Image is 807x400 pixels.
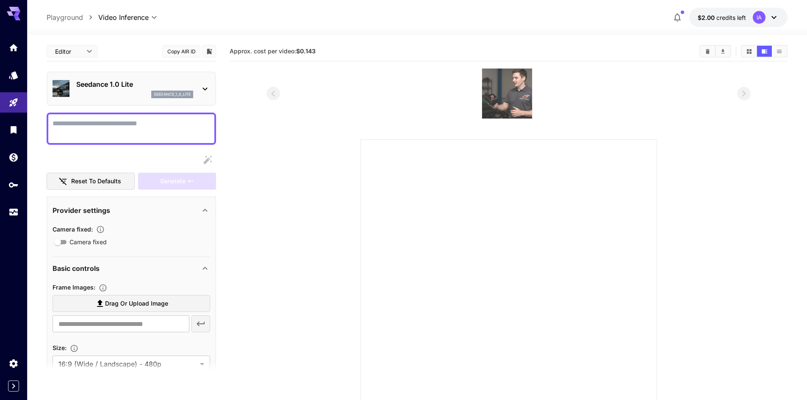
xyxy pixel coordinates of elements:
button: Show videos in video view [757,46,772,57]
span: Drag or upload image [105,298,168,309]
button: Show videos in grid view [742,46,757,57]
button: $2.00IA [689,8,788,27]
span: credits left [716,14,746,21]
p: Basic controls [53,263,100,273]
button: Copy AIR ID [162,45,200,58]
span: Camera fixed : [53,226,93,233]
label: Drag or upload image [53,295,210,312]
button: Expand sidebar [8,381,19,392]
a: Playground [47,12,83,22]
span: Camera fixed [69,237,107,246]
div: Usage [8,207,19,218]
div: Models [8,70,19,80]
div: $2.00 [698,13,746,22]
button: Adjust the dimensions of the generated image by specifying its width and height in pixels, or sel... [67,344,82,353]
nav: breadcrumb [47,12,98,22]
p: Seedance 1.0 Lite [76,79,193,89]
span: Frame Images : [53,284,95,291]
div: Seedance 1.0 Liteseedance_1_0_lite [53,76,210,102]
img: f5vaiwAAAAZJREFUAwAGHqltyXegjQAAAABJRU5ErkJggg== [482,69,532,119]
button: Clear videos [700,46,715,57]
div: IA [753,11,765,24]
p: seedance_1_0_lite [154,91,191,97]
span: Editor [55,47,81,56]
div: Settings [8,358,19,369]
div: Library [8,124,19,135]
span: $2.00 [698,14,716,21]
div: Home [8,42,19,53]
div: Playground [8,97,19,108]
button: Reset to defaults [47,173,135,190]
div: Basic controls [53,258,210,279]
button: Upload frame images. [95,284,111,292]
button: Download All [715,46,730,57]
span: Approx. cost per video: [230,47,316,55]
div: Wallet [8,152,19,163]
span: Video Inference [98,12,149,22]
p: Provider settings [53,205,110,215]
div: Show videos in grid viewShow videos in video viewShow videos in list view [741,45,788,58]
button: Show videos in list view [772,46,787,57]
div: Provider settings [53,200,210,221]
span: Size : [53,344,67,351]
div: Clear videosDownload All [699,45,731,58]
b: $0.143 [296,47,316,55]
span: 16:9 (Wide / Landscape) - 480p [58,359,197,369]
button: Add to library [205,46,213,56]
div: API Keys [8,179,19,190]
